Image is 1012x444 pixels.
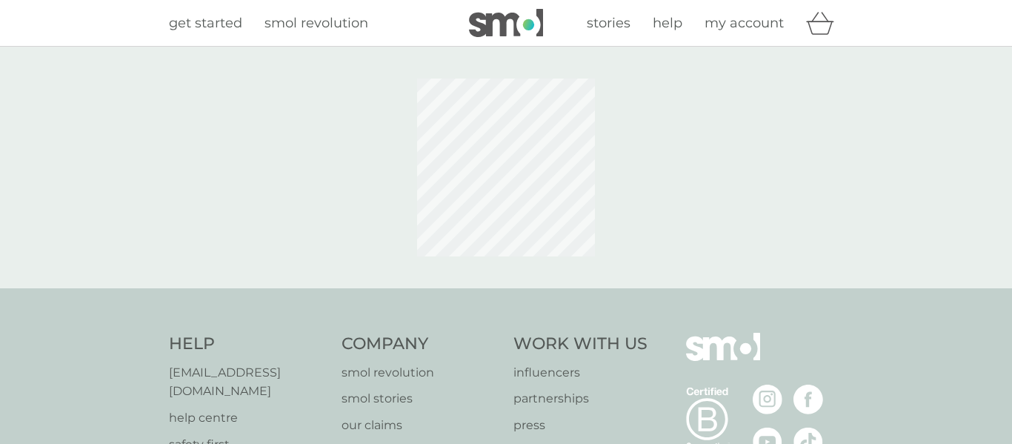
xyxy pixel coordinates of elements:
a: stories [587,13,630,34]
img: visit the smol Facebook page [793,385,823,414]
img: visit the smol Instagram page [753,385,782,414]
span: my account [705,15,784,31]
a: [EMAIL_ADDRESS][DOMAIN_NAME] [169,363,327,401]
img: smol [686,333,760,383]
span: stories [587,15,630,31]
a: influencers [513,363,648,382]
a: get started [169,13,242,34]
a: press [513,416,648,435]
div: basket [806,8,843,38]
a: my account [705,13,784,34]
a: help centre [169,408,327,428]
a: smol revolution [342,363,499,382]
a: smol revolution [264,13,368,34]
h4: Work With Us [513,333,648,356]
a: our claims [342,416,499,435]
a: smol stories [342,389,499,408]
a: partnerships [513,389,648,408]
span: get started [169,15,242,31]
img: smol [469,9,543,37]
a: help [653,13,682,34]
span: smol revolution [264,15,368,31]
h4: Help [169,333,327,356]
h4: Company [342,333,499,356]
span: help [653,15,682,31]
